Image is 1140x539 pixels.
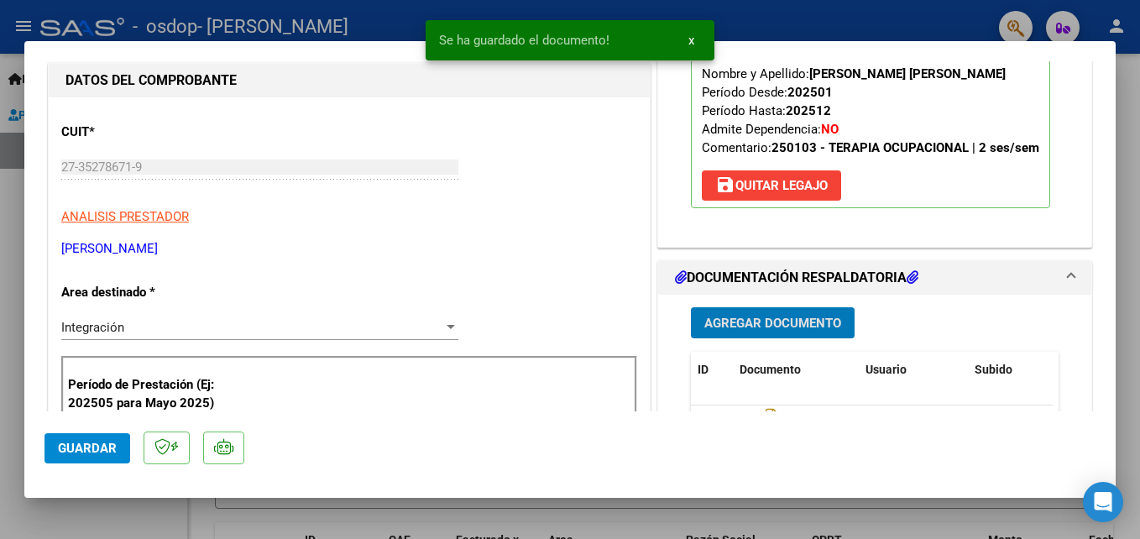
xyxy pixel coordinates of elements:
[821,122,839,137] strong: NO
[1083,482,1123,522] div: Open Intercom Messenger
[787,85,833,100] strong: 202501
[675,268,918,288] h1: DOCUMENTACIÓN RESPALDATORIA
[715,175,735,195] mat-icon: save
[809,66,1006,81] strong: [PERSON_NAME] [PERSON_NAME]
[61,209,189,224] span: ANALISIS PRESTADOR
[688,33,694,48] span: x
[968,352,1052,388] datatable-header-cell: Subido
[58,441,117,456] span: Guardar
[698,411,724,424] span: 6243
[702,48,1039,155] span: CUIL: Nombre y Apellido: Período Desde: Período Hasta: Admite Dependencia:
[865,363,907,376] span: Usuario
[61,320,124,335] span: Integración
[740,411,893,425] span: Planilla De Asistencia
[691,307,855,338] button: Agregar Documento
[771,140,1039,155] strong: 250103 - TERAPIA OCUPACIONAL | 2 ses/sem
[61,283,234,302] p: Area destinado *
[68,375,237,413] p: Período de Prestación (Ej: 202505 para Mayo 2025)
[44,433,130,463] button: Guardar
[859,352,968,388] datatable-header-cell: Usuario
[1052,352,1136,388] datatable-header-cell: Acción
[975,411,1009,424] span: [DATE]
[439,32,609,49] span: Se ha guardado el documento!
[658,261,1091,295] mat-expansion-panel-header: DOCUMENTACIÓN RESPALDATORIA
[65,72,237,88] strong: DATOS DEL COMPROBANTE
[733,352,859,388] datatable-header-cell: Documento
[702,140,1039,155] span: Comentario:
[704,316,841,331] span: Agregar Documento
[715,178,828,193] span: Quitar Legajo
[61,239,637,259] p: [PERSON_NAME]
[702,170,841,201] button: Quitar Legajo
[740,363,801,376] span: Documento
[975,363,1012,376] span: Subido
[691,352,733,388] datatable-header-cell: ID
[786,103,831,118] strong: 202512
[61,123,234,142] p: CUIT
[698,363,709,376] span: ID
[675,25,708,55] button: x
